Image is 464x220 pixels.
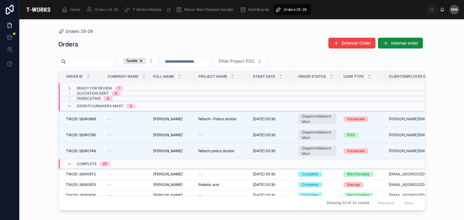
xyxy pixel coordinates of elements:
[343,171,382,177] a: Merchandise
[219,58,255,64] span: Filter Project POC
[174,4,238,15] a: Maker Mart Request Handler
[198,193,246,198] a: --
[347,132,355,138] div: PDS
[130,104,132,108] div: 3
[284,7,307,12] span: Orders 25-26
[253,149,275,153] span: [DATE] 05:30
[391,40,418,46] span: Internal order
[389,149,442,153] a: [PERSON_NAME][EMAIL_ADDRESS][DOMAIN_NAME]
[153,149,191,153] a: [PERSON_NAME]
[108,149,146,153] a: --
[253,117,291,121] a: [DATE] 05:30
[342,40,371,46] span: External Order
[108,117,111,121] span: --
[95,7,118,12] span: Orders 24-25
[253,133,291,137] a: [DATE] 05:30
[273,4,311,15] a: Orders 25-26
[389,117,442,121] a: [PERSON_NAME][EMAIL_ADDRESS][DOMAIN_NAME]
[58,40,78,49] h1: Orders
[66,74,83,79] span: Order ID
[66,133,96,137] span: TW/25-26/#0790
[198,133,246,137] a: --
[66,172,96,177] span: TW/25-26/#0972
[327,201,369,206] span: Showing 32 of 32 results
[66,193,96,198] span: TW/25-26/#0836
[347,148,365,154] div: Corporate
[343,193,382,198] a: Merchandise
[302,171,318,177] div: Complete
[343,132,382,138] a: PDS
[389,182,442,187] a: [EMAIL_ADDRESS][DOMAIN_NAME]
[66,172,100,177] a: TW/25-26/#0972
[85,4,122,15] a: Orders 24-25
[389,172,442,177] a: [EMAIL_ADDRESS][DOMAIN_NAME]
[153,74,174,79] span: Full Name
[66,182,96,187] span: TW/25-26/#0970
[248,7,269,12] span: DashBoards
[77,96,101,101] span: Fabricating
[298,146,336,156] a: Dispatch/Makers Mart
[389,74,434,79] span: Client/Employee Email
[153,117,182,121] span: [PERSON_NAME]
[198,149,246,153] a: Niltech police shutter
[253,172,275,177] span: [DATE] 05:30
[389,193,442,198] a: [EMAIL_ADDRESS][DOMAIN_NAME]
[298,193,336,198] a: Complete
[198,182,219,187] span: Robotic arm
[253,193,291,198] a: [DATE] 05:30
[347,182,360,187] div: Startup
[253,149,291,153] a: [DATE] 05:30
[343,116,382,122] a: Corporate
[298,182,336,187] a: Complete
[302,146,333,156] div: Dispatch/Makers Mart
[238,4,273,15] a: DashBoards
[108,182,146,187] a: --
[103,162,107,166] div: 27
[328,38,375,49] button: External Order
[108,182,111,187] span: --
[125,86,127,90] div: 0
[153,182,182,187] span: [PERSON_NAME]
[118,55,159,67] button: Select Button
[66,28,93,34] span: Orders 25-26
[302,130,333,140] div: Dispatch/Makers Mart
[253,74,275,79] span: Start Date
[198,193,202,198] span: --
[198,133,202,137] span: --
[153,133,182,137] span: [PERSON_NAME]
[198,172,246,177] a: --
[108,172,146,177] a: --
[153,149,182,153] span: [PERSON_NAME]
[153,193,182,198] span: [PERSON_NAME]
[198,172,202,177] span: --
[66,193,100,198] a: TW/25-26/#0836
[108,193,111,198] span: --
[115,91,117,96] div: 0
[66,133,100,137] a: TW/25-26/#0790
[153,172,191,177] a: [PERSON_NAME]
[24,5,53,14] img: App logo
[118,86,120,91] div: 1
[70,7,80,12] span: Home
[77,91,109,96] span: Quotation Sent
[107,96,109,101] div: 0
[253,182,275,187] span: [DATE] 05:30
[302,182,318,187] div: Complete
[58,28,93,34] a: Orders 25-26
[298,171,336,177] a: Complete
[253,172,291,177] a: [DATE] 05:30
[66,149,100,153] a: TW/25-26/#0748
[108,117,146,121] a: --
[198,117,237,121] span: Niltech- Police shutter
[347,171,369,177] div: Merchandise
[108,172,111,177] span: --
[253,133,275,137] span: [DATE] 05:30
[77,86,119,90] span: Under Design Review
[108,149,111,153] span: --
[184,7,234,12] span: Maker Mart Request Handler
[57,3,427,16] div: scrollable content
[198,74,227,79] span: Project Name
